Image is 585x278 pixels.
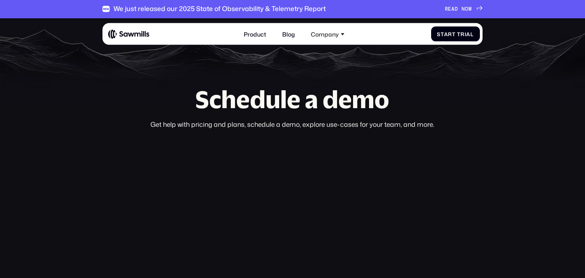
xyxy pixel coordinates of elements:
span: i [465,31,467,37]
div: We just released our 2025 State of Observability & Telemetry Report [113,5,326,13]
span: W [468,6,472,12]
a: READNOW [445,6,483,12]
span: r [460,31,465,37]
span: O [465,6,468,12]
span: l [470,31,474,37]
span: t [452,31,456,37]
div: Company [307,26,349,42]
span: R [445,6,448,12]
span: D [455,6,458,12]
span: a [444,31,448,37]
span: r [448,31,452,37]
a: StartTrial [431,27,480,42]
span: S [437,31,441,37]
div: Company [311,30,339,37]
a: Blog [278,26,299,42]
span: T [457,31,460,37]
a: Product [239,26,270,42]
span: t [441,31,444,37]
span: N [462,6,465,12]
span: A [451,6,455,12]
div: Get help with pricing and plans, schedule a demo, explore use-cases for your team, and more. [102,120,483,129]
span: E [448,6,451,12]
h1: Schedule a demo [102,88,483,111]
span: a [466,31,470,37]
